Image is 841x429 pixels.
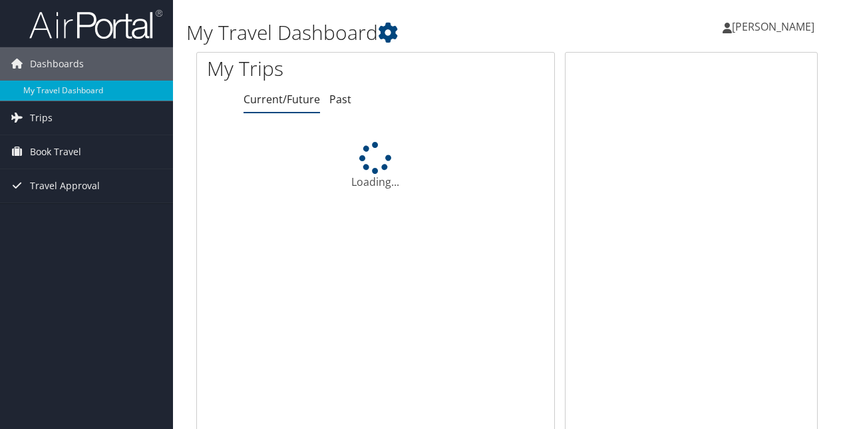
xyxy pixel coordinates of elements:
span: Book Travel [30,135,81,169]
span: Dashboards [30,47,84,81]
span: Travel Approval [30,169,100,203]
span: [PERSON_NAME] [732,19,814,34]
div: Loading... [197,142,554,190]
a: [PERSON_NAME] [723,7,828,47]
a: Past [329,92,351,107]
span: Trips [30,101,53,135]
img: airportal-logo.png [29,9,162,40]
h1: My Travel Dashboard [186,19,614,47]
h1: My Trips [207,55,395,83]
a: Current/Future [244,92,320,107]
